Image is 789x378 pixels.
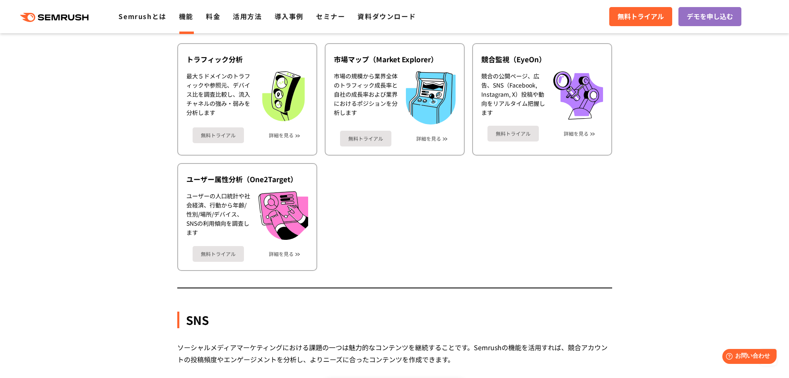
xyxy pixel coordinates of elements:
div: 市場マップ（Market Explorer） [334,54,456,64]
a: デモを申し込む [678,7,741,26]
a: 無料トライアル [193,246,244,262]
div: ソーシャルメディアマーケティングにおける課題の一つは魅力的なコンテンツを継続することです。Semrushの機能を活用すれば、競合アカウントの投稿頻度やエンゲージメントを分析し、よりニーズに合った... [177,341,612,366]
a: 機能 [179,11,193,21]
span: デモを申し込む [687,11,733,22]
a: 無料トライアル [609,7,672,26]
a: 活用方法 [233,11,262,21]
a: 料金 [206,11,220,21]
div: 市場の規模から業界全体のトラフィック成長率と自社の成長率および業界におけるポジションを分析します [334,71,398,124]
div: トラフィック分析 [186,54,308,64]
a: 無料トライアル [340,131,391,146]
a: 導入事例 [275,11,304,21]
img: 競合監視（EyeOn） [553,71,603,119]
a: 詳細を見る [269,132,294,138]
a: 無料トライアル [487,126,539,141]
a: 詳細を見る [416,136,441,141]
a: 詳細を見る [269,251,294,257]
img: 市場マップ（Market Explorer） [406,71,456,124]
iframe: Help widget launcher [715,346,780,369]
a: Semrushとは [118,11,166,21]
img: トラフィック分析 [258,71,308,121]
a: 詳細を見る [564,131,589,137]
div: ユーザーの人口統計や社会経済、行動から年齢/性別/場所/デバイス、SNSの利用傾向を調査します [186,191,250,240]
div: SNS [177,312,612,328]
div: 最大５ドメインのトラフィックや参照元、デバイス比を調査比較し、流入チャネルの強み・弱みを分析します [186,71,250,121]
a: セミナー [316,11,345,21]
a: 無料トライアル [193,127,244,143]
div: 競合の公開ページ、広告、SNS（Facebook, Instagram, X）投稿や動向をリアルタイム把握します [481,71,545,119]
a: 資料ダウンロード [357,11,416,21]
img: ユーザー属性分析（One2Target） [258,191,308,240]
span: 無料トライアル [618,11,664,22]
div: 競合監視（EyeOn） [481,54,603,64]
div: ユーザー属性分析（One2Target） [186,174,308,184]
